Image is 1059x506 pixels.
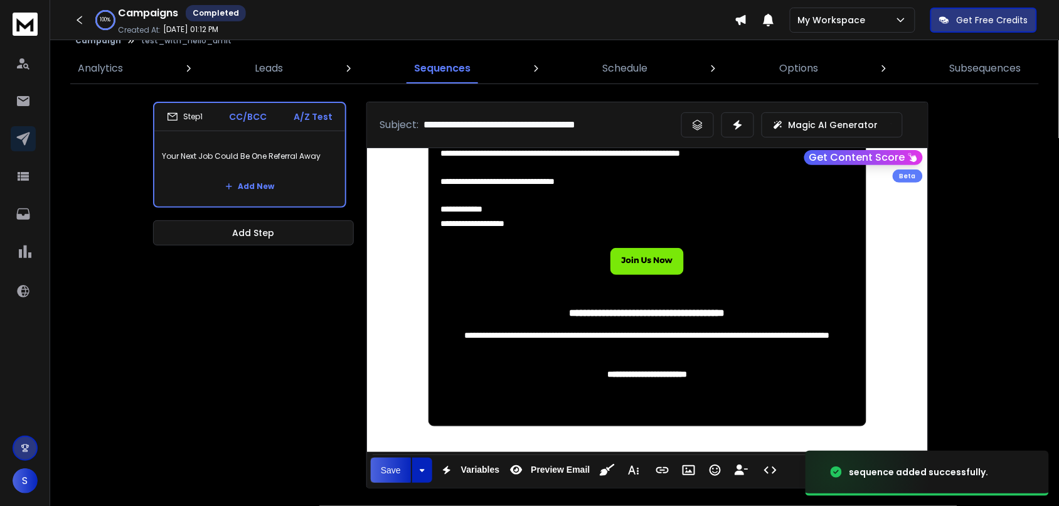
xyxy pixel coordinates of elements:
[162,139,338,174] p: Your Next Job Could Be One Referral Away
[804,150,923,165] button: Get Content Score
[435,458,503,483] button: Variables
[100,16,111,24] p: 100 %
[78,61,123,76] p: Analytics
[849,466,989,478] div: sequence added successfully.
[957,14,1028,26] p: Get Free Credits
[371,458,411,483] button: Save
[230,110,267,123] p: CC/BCC
[798,14,871,26] p: My Workspace
[415,61,471,76] p: Sequences
[504,458,592,483] button: Preview Email
[779,61,818,76] p: Options
[762,112,903,137] button: Magic AI Generator
[772,53,826,83] a: Options
[377,5,401,29] button: Collapse window
[70,53,130,83] a: Analytics
[13,13,38,36] img: logo
[118,6,178,21] h1: Campaigns
[163,24,218,35] p: [DATE] 01:12 PM
[215,174,284,199] button: Add New
[13,468,38,493] button: S
[595,53,655,83] a: Schedule
[8,5,32,29] button: go back
[789,119,878,131] p: Magic AI Generator
[141,36,231,46] p: test_with_hello_amit
[950,61,1021,76] p: Subsequences
[407,53,479,83] a: Sequences
[153,220,354,245] button: Add Step
[528,465,592,475] span: Preview Email
[930,8,1037,33] button: Get Free Credits
[153,102,346,208] li: Step1CC/BCCA/Z TestYour Next Job Could Be One Referral AwayAdd New
[380,117,418,132] p: Subject:
[942,53,1029,83] a: Subsequences
[602,61,647,76] p: Schedule
[247,53,290,83] a: Leads
[167,111,203,122] div: Step 1
[75,36,121,46] button: Campaign
[186,5,246,21] div: Completed
[118,25,161,35] p: Created At:
[255,61,283,76] p: Leads
[459,465,503,475] span: Variables
[401,5,423,28] div: Close
[893,170,923,183] div: Beta
[294,110,333,123] p: A/Z Test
